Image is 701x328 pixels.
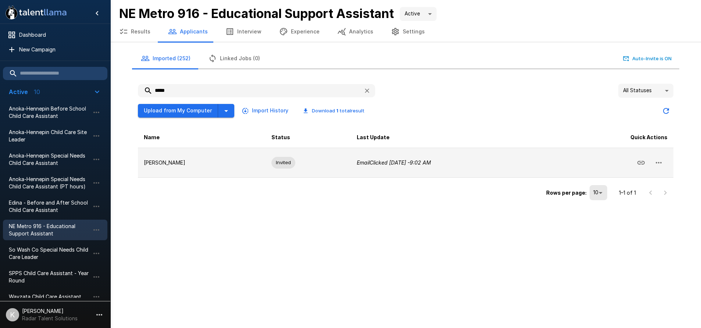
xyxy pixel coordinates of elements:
div: 10 [590,185,607,200]
button: Results [110,21,159,42]
th: Quick Actions [556,127,673,148]
button: Auto-Invite is ON [622,53,673,64]
button: Analytics [328,21,382,42]
button: Upload from My Computer [138,104,218,118]
div: All Statuses [618,84,673,98]
button: Updated Today - 10:48 AM [659,104,673,118]
span: Invited [271,159,295,166]
button: Import History [240,104,291,118]
th: Name [138,127,266,148]
button: Imported (252) [132,48,199,69]
i: Email Clicked [DATE] - 9:02 AM [357,159,431,166]
div: Active [400,7,437,21]
button: Interview [217,21,270,42]
span: Copy Interview Link [632,159,650,165]
b: 1 [336,108,338,113]
p: [PERSON_NAME] [144,159,260,166]
button: Experience [270,21,328,42]
button: Settings [382,21,434,42]
button: Linked Jobs (0) [199,48,269,69]
th: Status [266,127,351,148]
th: Last Update [351,127,556,148]
b: NE Metro 916 - Educational Support Assistant [119,6,394,21]
p: Rows per page: [546,189,587,197]
button: Download 1 totalresult [297,105,370,116]
p: 1–1 of 1 [619,189,636,197]
button: Applicants [159,21,217,42]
